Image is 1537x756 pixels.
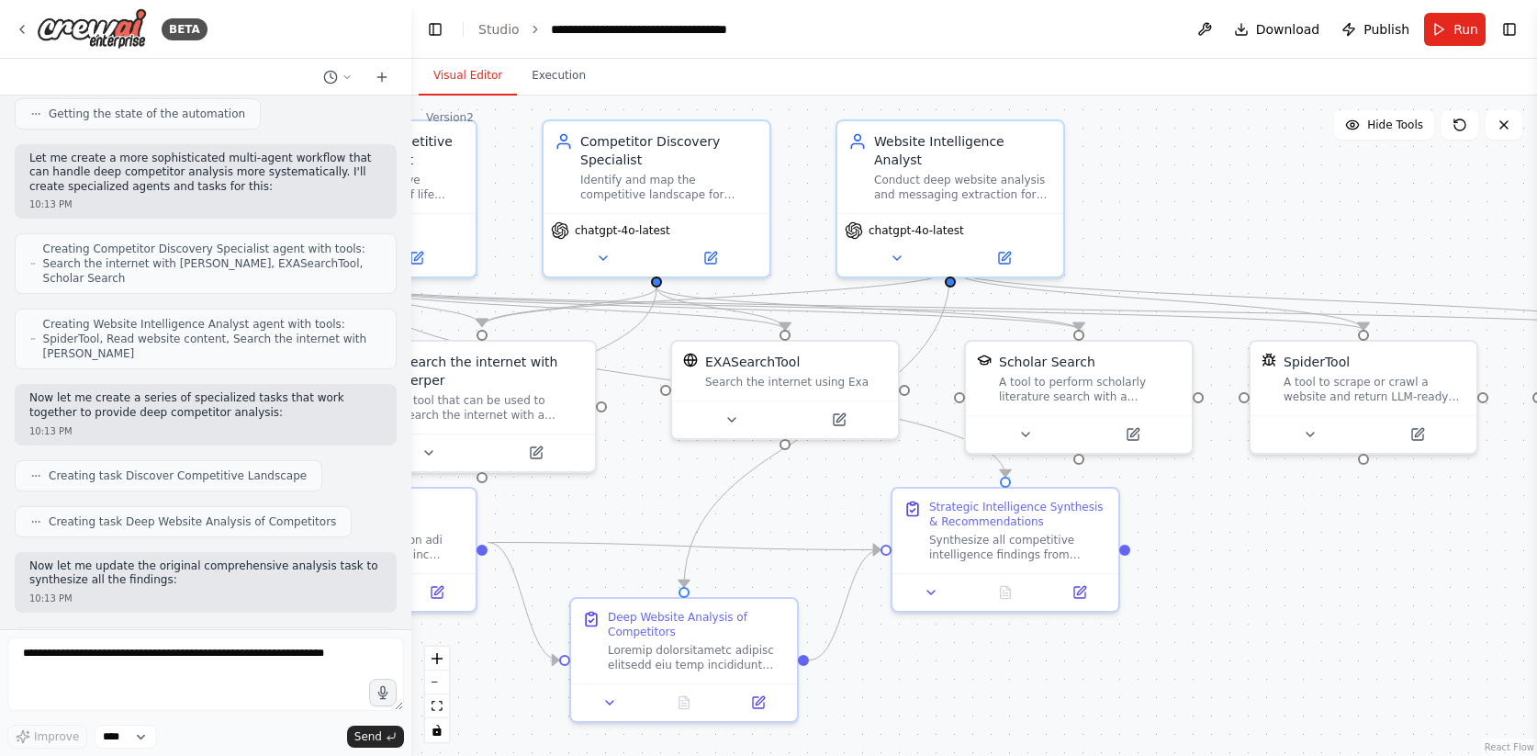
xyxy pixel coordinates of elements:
[645,692,724,714] button: No output available
[952,247,1056,269] button: Open in side panel
[29,424,382,438] div: 10:13 PM
[999,375,1181,404] div: A tool to perform scholarly literature search with a search_query.
[580,132,758,169] div: Competitor Discovery Specialist
[369,679,397,706] button: Click to speak your automation idea
[705,353,800,371] div: EXASearchTool
[999,353,1095,371] div: Scholar Search
[517,57,600,96] button: Execution
[49,514,336,529] span: Creating task Deep Website Analysis of Competitors
[683,353,698,367] img: EXASearchTool
[425,718,449,742] button: toggle interactivity
[929,500,1107,529] div: Strategic Intelligence Synthesis & Recommendations
[647,288,794,330] g: Edge from 338b2f54-f1da-47ee-b808-bf193aefd68f to 0775283e-8d5c-4702-911a-b41b4d2bb765
[1367,118,1423,132] span: Hide Tools
[43,317,381,361] span: Creating Website Intelligence Analyst agent with tools: SpiderTool, Read website content, Search ...
[1363,20,1409,39] span: Publish
[967,581,1045,604] button: No output available
[248,487,477,613] div: Discover Competitive LandscapeLoremips dol sitametcon adi elitsedd eiusmodtemp inc {utlabor_etdo}...
[608,610,786,639] div: Deep Website Analysis of Competitors
[425,671,449,694] button: zoom out
[43,242,381,286] span: Creating Competitor Discovery Specialist agent with tools: Search the internet with [PERSON_NAME]...
[658,247,762,269] button: Open in side panel
[1485,742,1534,752] a: React Flow attribution
[425,647,449,671] button: zoom in
[608,643,786,672] div: Loremip dolorsitametc adipisc elitsedd eiu temp incididunt utlaboreet do mag aliquaenima minimven...
[647,288,1088,330] g: Edge from 338b2f54-f1da-47ee-b808-bf193aefd68f to 62fff587-d48a-460f-8393-7f99ee975c9e
[34,729,79,744] span: Improve
[422,17,448,42] button: Hide left sidebar
[726,692,790,714] button: Open in side panel
[316,66,360,88] button: Switch to previous chat
[705,375,887,389] div: Search the internet using Exa
[1453,20,1478,39] span: Run
[977,353,992,367] img: SerplyScholarSearchTool
[354,729,382,744] span: Send
[347,726,404,748] button: Send
[1284,353,1350,371] div: SpiderTool
[367,340,597,473] div: SerperDevToolSearch the internet with SerperA tool that can be used to search the internet with a...
[419,57,517,96] button: Visual Editor
[426,110,474,125] div: Version 2
[670,340,900,440] div: EXASearchToolEXASearchToolSearch the internet using Exa
[675,269,959,587] g: Edge from 10bb68e3-4147-43fa-b671-5da76e8cb012 to 8ee94c58-7286-47be-a2dc-dd439ee52c6b
[29,592,382,605] div: 10:13 PM
[1284,375,1465,404] div: A tool to scrape or crawl a website and return LLM-ready content.
[49,107,245,121] span: Getting the state of the automation
[478,22,520,37] a: Studio
[1334,110,1434,140] button: Hide Tools
[29,559,382,588] p: Now let me update the original comprehensive analysis task to synthesize all the findings:
[49,468,307,483] span: Creating task Discover Competitive Landscape
[405,581,468,604] button: Open in side panel
[1424,13,1486,46] button: Run
[1365,423,1469,446] button: Open in side panel
[425,694,449,718] button: fit view
[575,223,670,238] span: chatgpt-4o-latest
[29,152,382,195] p: Let me create a more sophisticated multi-agent workflow that can handle deep competitor analysis ...
[1081,423,1184,446] button: Open in side panel
[478,20,757,39] nav: breadcrumb
[402,393,584,423] div: A tool that can be used to search the internet with a search_query. Supports different search typ...
[542,119,771,278] div: Competitor Discovery SpecialistIdentify and map the competitive landscape for {company_name} in {...
[425,647,449,742] div: React Flow controls
[367,66,397,88] button: Start a new chat
[569,597,799,723] div: Deep Website Analysis of CompetitorsLoremip dolorsitametc adipisc elitsedd eiu temp incididunt ut...
[353,288,1015,477] g: Edge from dd729437-8045-4b3d-a2c7-dbe14f33732c to c05c4e46-8bbe-4e06-8069-1e7af012dd85
[874,132,1052,169] div: Website Intelligence Analyst
[353,288,666,477] g: Edge from 338b2f54-f1da-47ee-b808-bf193aefd68f to 8bf4e034-8220-4235-b9a7-6e16901c3a13
[1048,581,1111,604] button: Open in side panel
[891,487,1120,613] div: Strategic Intelligence Synthesis & RecommendationsSynthesize all competitive intelligence finding...
[29,391,382,420] p: Now let me create a series of specialized tasks that work together to provide deep competitor ana...
[929,533,1107,562] div: Synthesize all competitive intelligence findings from competitor discovery and deep website analy...
[1497,17,1522,42] button: Show right sidebar
[809,541,881,670] g: Edge from 8ee94c58-7286-47be-a2dc-dd439ee52c6b to c05c4e46-8bbe-4e06-8069-1e7af012dd85
[7,725,87,749] button: Improve
[488,534,881,559] g: Edge from 8bf4e034-8220-4235-b9a7-6e16901c3a13 to c05c4e46-8bbe-4e06-8069-1e7af012dd85
[162,18,208,40] div: BETA
[29,197,382,211] div: 10:13 PM
[1262,353,1276,367] img: SpiderTool
[37,8,147,50] img: Logo
[1249,340,1478,455] div: SpiderToolSpiderToolA tool to scrape or crawl a website and return LLM-ready content.
[488,534,559,670] g: Edge from 8bf4e034-8220-4235-b9a7-6e16901c3a13 to 8ee94c58-7286-47be-a2dc-dd439ee52c6b
[787,409,891,431] button: Open in side panel
[964,340,1194,455] div: SerplyScholarSearchToolScholar SearchA tool to perform scholarly literature search with a search_...
[473,269,959,326] g: Edge from 10bb68e3-4147-43fa-b671-5da76e8cb012 to bb127ca4-8ee5-4e0b-bdd5-c3fc49b20dd0
[484,442,588,464] button: Open in side panel
[402,353,584,389] div: Search the internet with Serper
[869,223,964,238] span: chatgpt-4o-latest
[1334,13,1417,46] button: Publish
[1256,20,1320,39] span: Download
[836,119,1065,278] div: Website Intelligence AnalystConduct deep website analysis and messaging extraction for multiple c...
[941,269,1373,330] g: Edge from 10bb68e3-4147-43fa-b671-5da76e8cb012 to d3a8b1df-0c3d-485b-85f2-0c83b9f672ba
[580,173,758,202] div: Identify and map the competitive landscape for {company_name} in {therapeutic_area}, discovering ...
[365,247,468,269] button: Open in side panel
[1227,13,1328,46] button: Download
[874,173,1052,202] div: Conduct deep website analysis and messaging extraction for multiple competitor companies, analyzi...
